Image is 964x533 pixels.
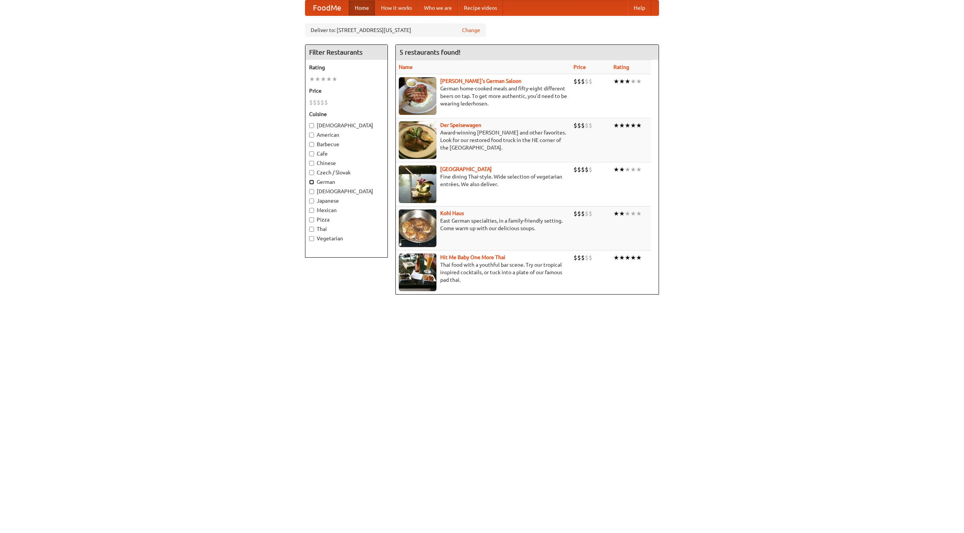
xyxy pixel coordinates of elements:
a: [GEOGRAPHIC_DATA] [440,166,492,172]
input: Cafe [309,151,314,156]
li: ★ [619,209,625,218]
li: $ [585,209,589,218]
a: How it works [375,0,418,15]
li: ★ [625,77,630,86]
li: ★ [619,121,625,130]
label: Vegetarian [309,235,384,242]
label: German [309,178,384,186]
li: ★ [630,254,636,262]
li: ★ [613,165,619,174]
li: $ [577,121,581,130]
li: ★ [619,254,625,262]
a: Kohl Haus [440,210,464,216]
h5: Cuisine [309,110,384,118]
h5: Price [309,87,384,95]
li: ★ [636,254,642,262]
a: Price [574,64,586,70]
a: FoodMe [305,0,349,15]
img: babythai.jpg [399,254,436,291]
li: $ [574,209,577,218]
a: [PERSON_NAME]'s German Saloon [440,78,522,84]
li: ★ [630,77,636,86]
li: ★ [320,75,326,83]
li: $ [574,165,577,174]
a: Rating [613,64,629,70]
li: ★ [630,121,636,130]
li: $ [585,121,589,130]
li: ★ [619,77,625,86]
li: ★ [630,165,636,174]
img: kohlhaus.jpg [399,209,436,247]
li: $ [589,254,592,262]
label: Thai [309,225,384,233]
li: ★ [619,165,625,174]
input: Pizza [309,217,314,222]
li: $ [581,209,585,218]
label: Chinese [309,159,384,167]
input: [DEMOGRAPHIC_DATA] [309,189,314,194]
li: $ [589,121,592,130]
li: $ [589,77,592,86]
a: Help [628,0,651,15]
a: Name [399,64,413,70]
li: ★ [636,121,642,130]
li: $ [309,98,313,107]
li: $ [581,165,585,174]
li: ★ [326,75,332,83]
input: Vegetarian [309,236,314,241]
label: Japanese [309,197,384,205]
input: Thai [309,227,314,232]
a: Hit Me Baby One More Thai [440,254,505,260]
input: American [309,133,314,137]
label: Czech / Slovak [309,169,384,176]
div: Deliver to: [STREET_ADDRESS][US_STATE] [305,23,486,37]
a: Der Speisewagen [440,122,481,128]
p: Fine dining Thai-style. Wide selection of vegetarian entrées. We also deliver. [399,173,567,188]
li: ★ [309,75,315,83]
label: Cafe [309,150,384,157]
li: $ [320,98,324,107]
label: [DEMOGRAPHIC_DATA] [309,122,384,129]
a: Recipe videos [458,0,503,15]
p: German home-cooked meals and fifty-eight different beers on tap. To get more authentic, you'd nee... [399,85,567,107]
li: ★ [625,165,630,174]
li: ★ [636,165,642,174]
li: $ [574,77,577,86]
li: ★ [630,209,636,218]
input: Czech / Slovak [309,170,314,175]
ng-pluralize: 5 restaurants found! [400,49,461,56]
input: Japanese [309,199,314,203]
input: [DEMOGRAPHIC_DATA] [309,123,314,128]
input: Chinese [309,161,314,166]
p: Award-winning [PERSON_NAME] and other favorites. Look for our restored food truck in the NE corne... [399,129,567,151]
li: $ [581,254,585,262]
label: Barbecue [309,141,384,148]
a: Change [462,26,480,34]
a: Who we are [418,0,458,15]
li: $ [589,165,592,174]
li: $ [577,254,581,262]
li: $ [577,165,581,174]
li: ★ [636,209,642,218]
label: Mexican [309,206,384,214]
li: ★ [613,209,619,218]
label: [DEMOGRAPHIC_DATA] [309,188,384,195]
li: ★ [613,254,619,262]
p: Thai food with a youthful bar scene. Try our tropical inspired cocktails, or tuck into a plate of... [399,261,567,284]
li: $ [585,165,589,174]
li: ★ [613,121,619,130]
li: ★ [315,75,320,83]
li: $ [577,209,581,218]
p: East German specialties, in a family-friendly setting. Come warm up with our delicious soups. [399,217,567,232]
img: satay.jpg [399,165,436,203]
li: ★ [625,121,630,130]
a: Home [349,0,375,15]
li: $ [581,121,585,130]
li: ★ [625,254,630,262]
input: Barbecue [309,142,314,147]
li: $ [313,98,317,107]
